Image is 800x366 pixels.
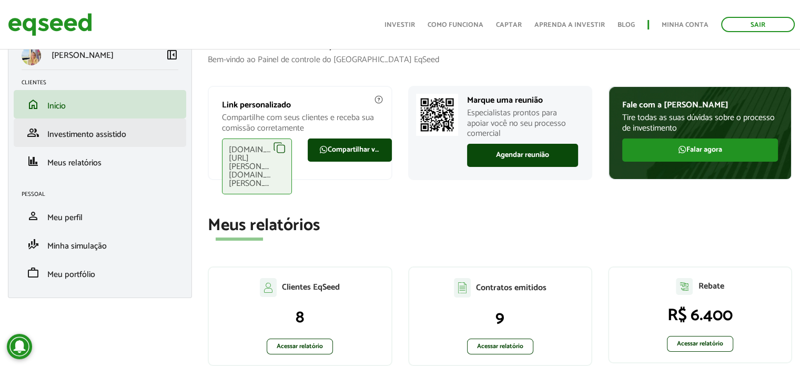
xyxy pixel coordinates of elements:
[476,283,546,293] p: Contratos emitidos
[384,22,415,28] a: Investir
[47,239,107,253] span: Minha simulação
[22,126,178,139] a: groupInvestimento assistido
[662,22,708,28] a: Minha conta
[22,238,178,251] a: finance_modeMinha simulação
[698,281,724,291] p: Rebate
[47,211,83,225] span: Meu perfil
[52,51,114,61] p: [PERSON_NAME]
[27,98,39,111] span: home
[496,22,522,28] a: Captar
[308,139,392,162] a: Compartilhar via WhatsApp
[47,127,126,142] span: Investimento assistido
[622,100,778,110] p: Fale com a [PERSON_NAME]
[416,94,458,136] img: Marcar reunião com consultor
[721,17,795,32] a: Sair
[267,339,333,354] a: Acessar relatório
[420,308,581,328] p: 9
[208,35,792,52] h1: [PERSON_NAME], [PERSON_NAME]
[208,216,792,235] h2: Meus relatórios
[467,108,578,139] p: Especialistas prontos para apoiar você no seu processo comercial
[47,156,102,170] span: Meus relatórios
[27,155,39,167] span: finance
[27,210,39,222] span: person
[676,278,693,295] img: agent-relatorio.svg
[14,147,186,175] li: Meus relatórios
[14,90,186,118] li: Início
[282,282,340,292] p: Clientes EqSeed
[14,118,186,147] li: Investimento assistido
[47,268,95,282] span: Meu portfólio
[47,99,66,113] span: Início
[22,191,186,197] h2: Pessoal
[22,98,178,111] a: homeInício
[22,155,178,167] a: financeMeus relatórios
[374,95,383,104] img: agent-meulink-info2.svg
[22,266,178,279] a: workMeu portfólio
[22,80,186,86] h2: Clientes
[467,95,578,105] p: Marque uma reunião
[620,305,781,325] p: R$ 6.400
[319,145,328,154] img: FaWhatsapp.svg
[467,339,533,354] a: Acessar relatório
[467,144,578,167] a: Agendar reunião
[14,259,186,287] li: Meu portfólio
[14,230,186,259] li: Minha simulação
[454,278,471,298] img: agent-contratos.svg
[622,113,778,133] p: Tire todas as suas dúvidas sobre o processo de investimento
[14,202,186,230] li: Meu perfil
[166,48,178,61] span: left_panel_close
[27,266,39,279] span: work
[667,336,733,352] a: Acessar relatório
[27,126,39,139] span: group
[622,139,778,162] a: Falar agora
[208,55,792,65] p: Bem-vindo ao Painel de controle do [GEOGRAPHIC_DATA] EqSeed
[222,100,378,110] p: Link personalizado
[22,210,178,222] a: personMeu perfil
[222,113,378,133] p: Compartilhe com seus clientes e receba sua comissão corretamente
[260,278,277,297] img: agent-clientes.svg
[222,139,292,194] div: [DOMAIN_NAME][URL][PERSON_NAME][DOMAIN_NAME][PERSON_NAME]
[8,11,92,38] img: EqSeed
[617,22,635,28] a: Blog
[166,48,178,63] a: Colapsar menu
[678,145,686,154] img: FaWhatsapp.svg
[428,22,483,28] a: Como funciona
[534,22,605,28] a: Aprenda a investir
[27,238,39,251] span: finance_mode
[219,308,380,328] p: 8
